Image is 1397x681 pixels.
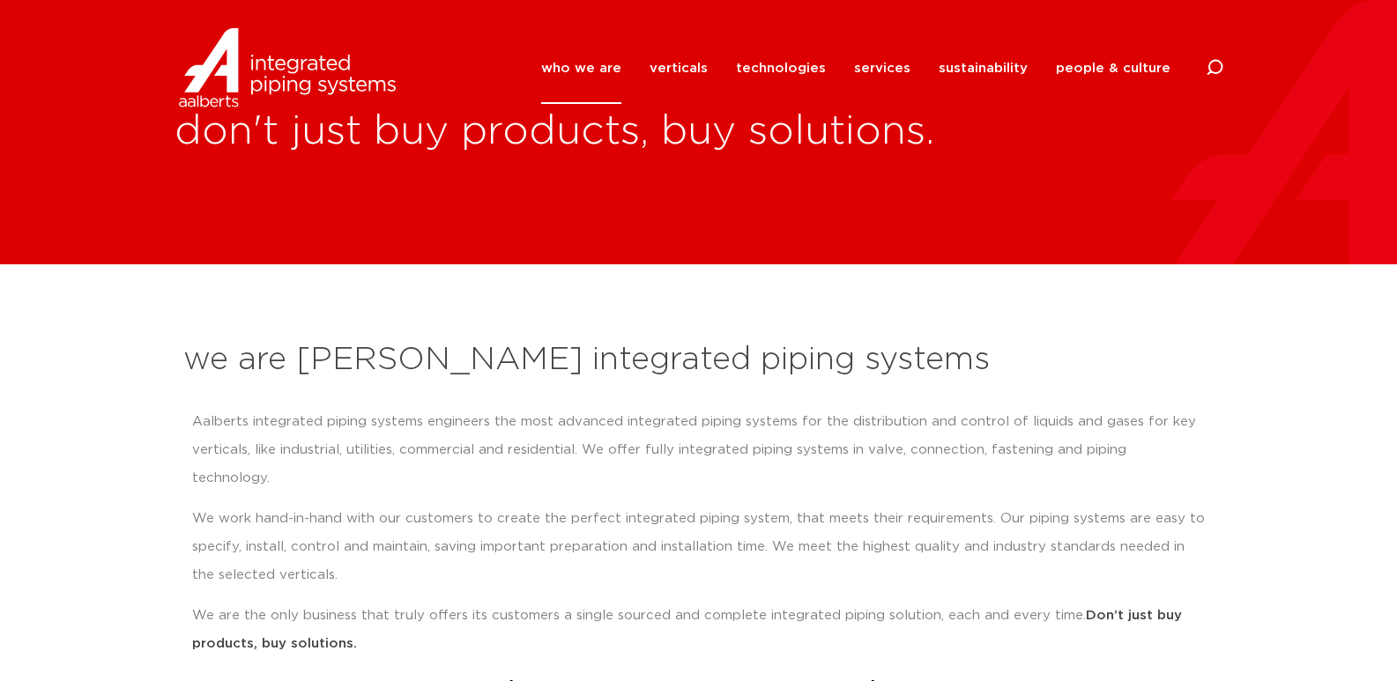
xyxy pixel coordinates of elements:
[736,33,826,104] a: technologies
[541,33,1170,104] nav: Menu
[192,602,1206,658] p: We are the only business that truly offers its customers a single sourced and complete integrated...
[854,33,910,104] a: services
[939,33,1028,104] a: sustainability
[183,339,1215,381] h2: we are [PERSON_NAME] integrated piping systems
[192,408,1206,492] p: Aalberts integrated piping systems engineers the most advanced integrated piping systems for the ...
[541,33,621,104] a: who we are
[650,33,708,104] a: verticals
[192,505,1206,589] p: We work hand-in-hand with our customers to create the perfect integrated piping system, that meet...
[1056,33,1170,104] a: people & culture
